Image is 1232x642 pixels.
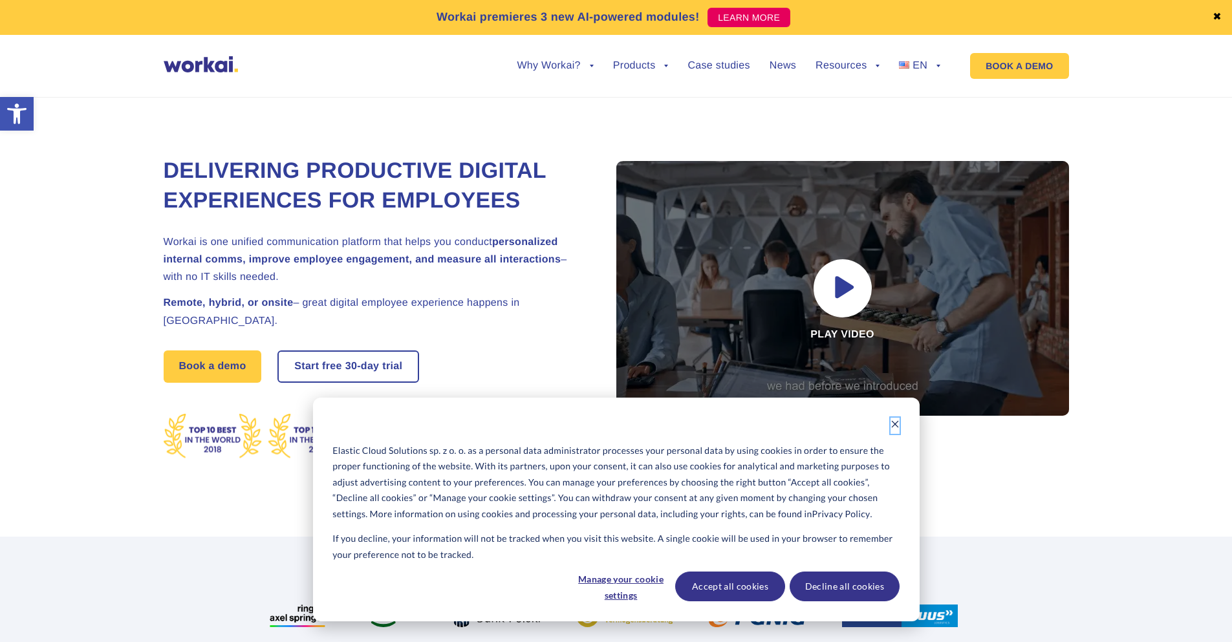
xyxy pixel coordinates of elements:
[164,350,262,383] a: Book a demo
[164,294,584,329] h2: – great digital employee experience happens in [GEOGRAPHIC_DATA].
[913,60,927,71] span: EN
[571,572,671,601] button: Manage your cookie settings
[816,61,880,71] a: Resources
[675,572,785,601] button: Accept all cookies
[279,352,418,381] a: Start free30-daytrial
[164,156,584,216] h1: Delivering Productive Digital Experiences for Employees
[332,531,899,562] p: If you decline, your information will not be tracked when you visit this website. A single cookie...
[332,443,899,522] p: Elastic Cloud Solutions sp. z o. o. as a personal data administrator processes your personal data...
[437,8,700,26] p: Workai premieres 3 new AI-powered modules!
[790,572,900,601] button: Decline all cookies
[613,61,669,71] a: Products
[708,8,790,27] a: LEARN MORE
[345,361,380,372] i: 30-day
[517,61,593,71] a: Why Workai?
[770,61,796,71] a: News
[313,398,920,621] div: Cookie banner
[257,566,975,581] h2: More than 100 fast-growing enterprises trust Workai
[687,61,750,71] a: Case studies
[1213,12,1222,23] a: ✖
[812,506,870,522] a: Privacy Policy
[164,297,294,308] strong: Remote, hybrid, or onsite
[891,418,900,434] button: Dismiss cookie banner
[970,53,1068,79] a: BOOK A DEMO
[164,233,584,286] h2: Workai is one unified communication platform that helps you conduct – with no IT skills needed.
[616,161,1069,416] div: Play video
